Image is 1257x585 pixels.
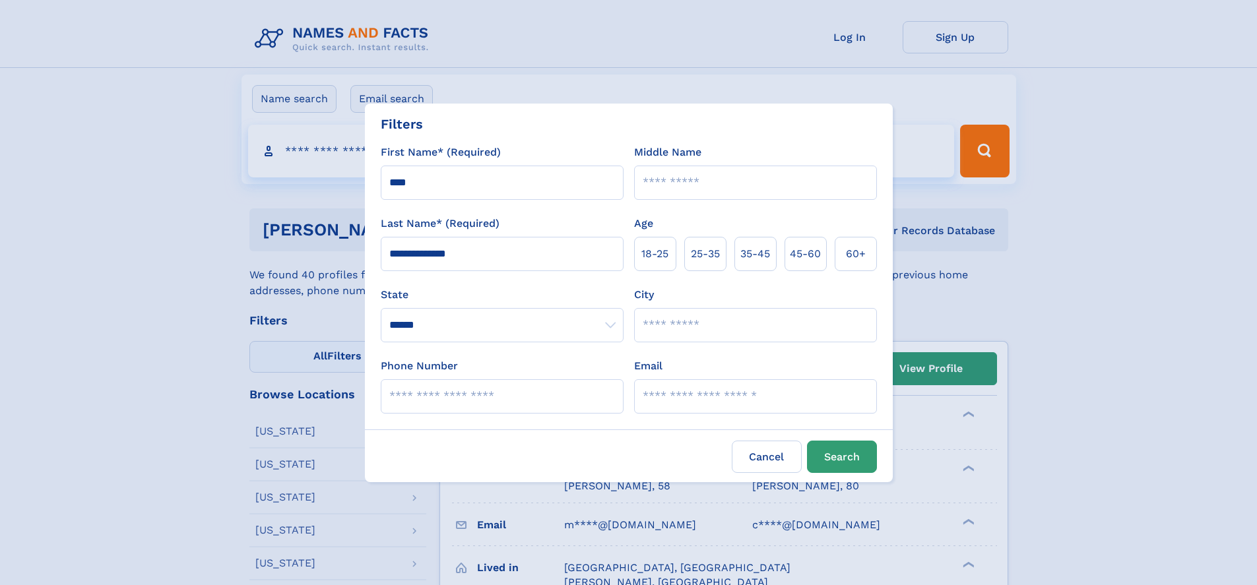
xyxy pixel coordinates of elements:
[381,216,500,231] label: Last Name* (Required)
[740,246,770,262] span: 35‑45
[381,144,501,160] label: First Name* (Required)
[790,246,821,262] span: 45‑60
[381,358,458,374] label: Phone Number
[691,246,720,262] span: 25‑35
[732,441,802,473] label: Cancel
[381,114,423,134] div: Filters
[634,216,653,231] label: Age
[807,441,877,473] button: Search
[634,358,662,374] label: Email
[634,287,654,303] label: City
[641,246,668,262] span: 18‑25
[634,144,701,160] label: Middle Name
[846,246,866,262] span: 60+
[381,287,624,303] label: State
